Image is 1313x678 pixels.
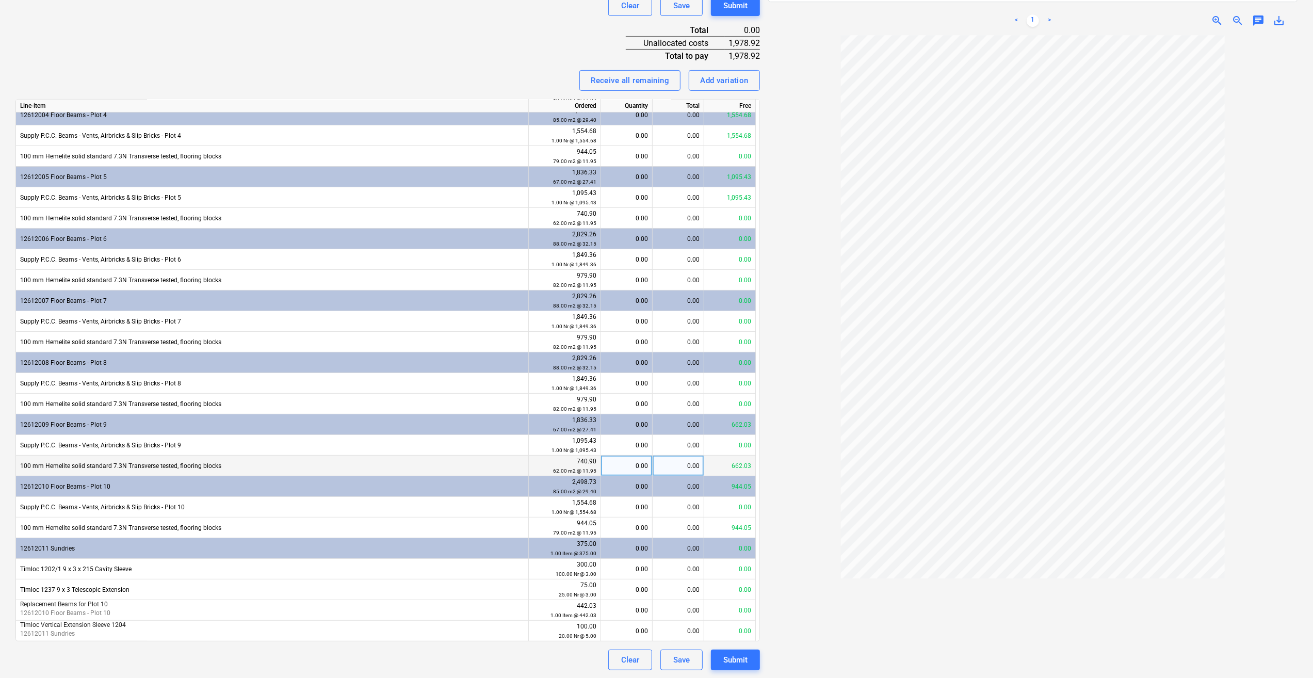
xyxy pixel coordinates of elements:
[704,146,756,167] div: 0.00
[559,633,596,639] small: 20.00 Nr @ 5.00
[1043,14,1056,27] a: Next page
[533,580,596,600] div: 75.00
[553,179,596,185] small: 67.00 m2 @ 27.41
[552,509,596,515] small: 1.00 Nr @ 1,554.68
[553,406,596,412] small: 82.00 m2 @ 11.95
[553,530,596,536] small: 79.00 m2 @ 11.95
[673,653,690,667] div: Save
[533,498,596,517] div: 1,554.68
[626,24,725,37] div: Total
[20,421,107,428] span: 12612009 Floor Beams - Plot 9
[16,187,529,208] div: Supply P.C.C. Beams - Vents, Airbricks & Slip Bricks - Plot 5
[533,477,596,496] div: 2,498.73
[605,249,648,270] div: 0.00
[605,538,648,559] div: 0.00
[653,105,704,125] div: 0.00
[704,105,756,125] div: 1,554.68
[605,146,648,167] div: 0.00
[16,579,529,600] div: Timloc 1237 9 x 3 Telescopic Extension
[533,457,596,476] div: 740.90
[605,456,648,476] div: 0.00
[725,24,760,37] div: 0.00
[533,292,596,311] div: 2,829.26
[591,74,669,87] div: Receive all remaining
[533,209,596,228] div: 740.90
[605,187,648,208] div: 0.00
[16,100,529,112] div: Line-item
[533,539,596,558] div: 375.00
[626,37,725,50] div: Unallocated costs
[605,229,648,249] div: 0.00
[660,650,703,670] button: Save
[20,235,107,243] span: 12612006 Floor Beams - Plot 6
[704,352,756,373] div: 0.00
[533,230,596,249] div: 2,829.26
[20,621,126,628] span: Timloc Vertical Extension Sleeve 1204
[605,414,648,435] div: 0.00
[704,290,756,311] div: 0.00
[553,468,596,474] small: 62.00 m2 @ 11.95
[579,70,680,91] button: Receive all remaining
[653,518,704,538] div: 0.00
[1273,14,1285,27] span: save_alt
[653,332,704,352] div: 0.00
[704,414,756,435] div: 662.03
[689,70,760,91] button: Add variation
[704,167,756,187] div: 1,095.43
[16,373,529,394] div: Supply P.C.C. Beams - Vents, Airbricks & Slip Bricks - Plot 8
[16,311,529,332] div: Supply P.C.C. Beams - Vents, Airbricks & Slip Bricks - Plot 7
[605,125,648,146] div: 0.00
[16,559,529,579] div: Timloc 1202/1 9 x 3 x 215 Cavity Sleeve
[533,250,596,269] div: 1,849.36
[16,456,529,476] div: 100 mm Hemelite solid standard 7.3N Transverse tested, flooring blocks
[552,385,596,391] small: 1.00 Nr @ 1,849.36
[552,447,596,453] small: 1.00 Nr @ 1,095.43
[601,100,653,112] div: Quantity
[550,612,596,618] small: 1.00 Item @ 442.03
[653,497,704,518] div: 0.00
[653,373,704,394] div: 0.00
[533,415,596,434] div: 1,836.33
[533,374,596,393] div: 1,849.36
[605,518,648,538] div: 0.00
[20,609,110,617] span: 12612010 Floor Beams - Plot 10
[1211,14,1223,27] span: zoom_in
[653,270,704,290] div: 0.00
[1261,628,1313,678] div: Chat Widget
[704,100,756,112] div: Free
[605,435,648,456] div: 0.00
[621,653,639,667] div: Clear
[653,249,704,270] div: 0.00
[605,559,648,579] div: 0.00
[605,270,648,290] div: 0.00
[704,476,756,497] div: 944.05
[704,187,756,208] div: 1,095.43
[605,394,648,414] div: 0.00
[723,653,748,667] div: Submit
[533,436,596,455] div: 1,095.43
[704,270,756,290] div: 0.00
[552,138,596,143] small: 1.00 Nr @ 1,554.68
[533,601,596,620] div: 442.03
[552,324,596,329] small: 1.00 Nr @ 1,849.36
[533,147,596,166] div: 944.05
[553,241,596,247] small: 88.00 m2 @ 32.15
[704,600,756,621] div: 0.00
[704,311,756,332] div: 0.00
[653,456,704,476] div: 0.00
[533,333,596,352] div: 979.90
[533,312,596,331] div: 1,849.36
[553,489,596,494] small: 85.00 m2 @ 29.40
[1027,14,1039,27] a: Page 1 is your current page
[553,117,596,123] small: 85.00 m2 @ 29.40
[16,146,529,167] div: 100 mm Hemelite solid standard 7.3N Transverse tested, flooring blocks
[20,630,75,637] span: 12612011 Sundries
[704,538,756,559] div: 0.00
[533,353,596,373] div: 2,829.26
[552,262,596,267] small: 1.00 Nr @ 1,849.36
[533,519,596,538] div: 944.05
[605,373,648,394] div: 0.00
[704,332,756,352] div: 0.00
[533,168,596,187] div: 1,836.33
[20,359,107,366] span: 12612008 Floor Beams - Plot 8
